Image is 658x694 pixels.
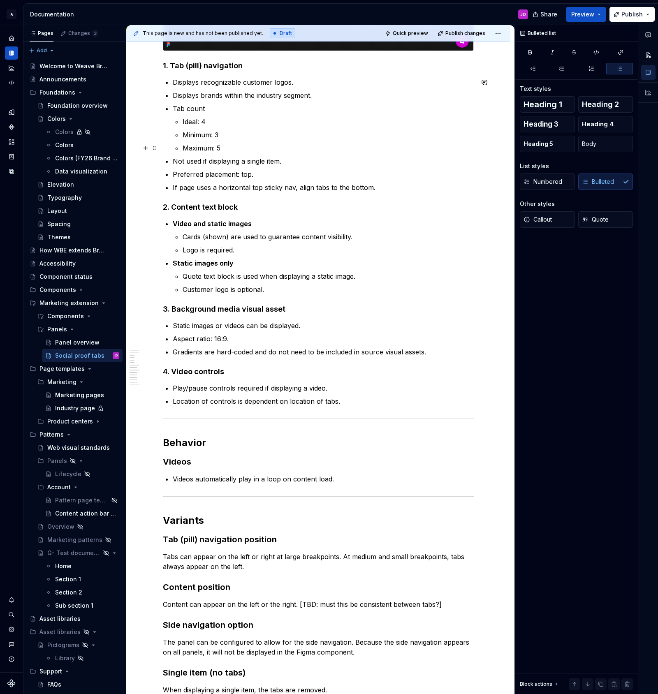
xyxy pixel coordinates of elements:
[34,481,123,494] div: Account
[524,178,562,186] span: Numbered
[47,457,67,465] div: Panels
[520,96,575,113] button: Heading 1
[34,217,123,231] a: Spacing
[55,141,74,149] div: Colors
[39,286,76,294] div: Components
[5,623,18,636] a: Settings
[5,150,18,163] a: Storybook stories
[114,352,118,360] div: JD
[55,167,107,176] div: Data visualization
[34,99,123,112] a: Foundation overview
[183,117,474,127] p: Ideal: 4
[39,62,107,70] div: Welcome to Weave Brand Extended
[5,593,18,606] button: Notifications
[26,625,123,638] div: Asset libraries
[55,352,104,360] div: Social proof tabs
[42,507,123,520] a: Content action bar pattern
[578,116,633,132] button: Heading 4
[5,106,18,119] div: Design tokens
[520,211,575,228] button: Callout
[183,232,474,242] p: Cards (shown) are used to guarantee content visibility.
[34,231,123,244] a: Themes
[173,169,474,179] p: Preferred placement: top.
[26,428,123,441] div: Patterns
[173,77,474,87] p: Displays recognizable customer logos.
[47,417,93,426] div: Product centers
[566,7,606,22] button: Preview
[5,120,18,134] div: Components
[5,61,18,74] div: Analytics
[26,283,123,296] div: Components
[47,680,61,689] div: FAQs
[163,552,474,571] p: Tabs can appear on the left or right at large breakpoints. At medium and small breakpoints, tabs ...
[42,165,123,178] a: Data visualization
[34,375,123,389] div: Marketing
[143,30,263,37] span: This page is new and has not been published yet.
[42,336,123,349] a: Panel overview
[34,415,123,428] div: Product centers
[39,615,81,623] div: Asset libraries
[47,102,108,110] div: Foundation overview
[55,128,74,136] div: Colors
[47,523,74,531] div: Overview
[42,467,123,481] a: Lifecycle
[55,154,118,162] div: Colors (FY26 Brand refresh)
[42,389,123,402] a: Marketing pages
[47,483,71,491] div: Account
[42,349,123,362] a: Social proof tabsJD
[34,678,123,691] a: FAQs
[39,365,85,373] div: Page templates
[39,75,86,83] div: Announcements
[55,588,82,597] div: Section 2
[520,116,575,132] button: Heading 3
[609,7,655,22] button: Publish
[5,165,18,178] a: Data sources
[47,641,79,649] div: Pictograms
[280,30,292,37] span: Draft
[173,104,474,113] p: Tab count
[34,178,123,191] a: Elevation
[173,321,474,331] p: Static images or videos can be displayed.
[524,120,558,128] span: Heading 3
[578,96,633,113] button: Heading 2
[5,46,18,60] a: Documentation
[42,494,123,507] a: Pattern page template
[183,245,474,255] p: Logo is required.
[47,325,67,333] div: Panels
[173,396,474,406] p: Location of controls is dependent on location of tabs.
[5,608,18,621] div: Search ⌘K
[173,259,234,267] strong: Static images only
[42,652,123,665] a: Library
[571,10,594,19] span: Preview
[47,444,110,452] div: Web visual standards
[26,73,123,86] a: Announcements
[183,130,474,140] p: Minimum: 3
[55,338,100,347] div: Panel overview
[520,85,551,93] div: Text styles
[42,125,123,139] a: Colors
[163,637,474,657] p: The panel can be configured to allow for the side navigation. Because the side navigation appears...
[47,549,100,557] div: G- Test documentation page
[528,7,563,22] button: Share
[173,383,474,393] p: Play/pause controls required if displaying a video.
[5,135,18,148] a: Assets
[34,638,123,652] a: Pictograms
[173,183,474,192] p: If page uses a horizontal top sticky nav, align tabs to the bottom.
[163,534,474,545] h3: Tab (pill) navigation position
[26,296,123,310] div: Marketing extension
[524,215,552,224] span: Callout
[5,32,18,45] div: Home
[524,140,553,148] span: Heading 5
[55,470,81,478] div: Lifecycle
[47,536,102,544] div: Marketing patterns
[183,285,474,294] p: Customer logo is optional.
[26,60,123,73] a: Welcome to Weave Brand Extended
[34,204,123,217] a: Layout
[7,679,16,687] a: Supernova Logo
[92,30,98,37] span: 3
[30,10,123,19] div: Documentation
[55,601,93,610] div: Sub section 1
[5,638,18,651] button: Contact support
[39,88,75,97] div: Foundations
